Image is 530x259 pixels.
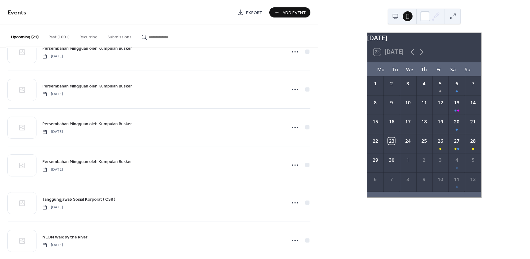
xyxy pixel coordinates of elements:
[367,33,481,42] div: [DATE]
[44,25,75,47] button: Past (100+)
[469,137,476,145] div: 28
[42,129,63,135] span: [DATE]
[42,205,63,210] span: [DATE]
[388,157,395,164] div: 30
[372,80,379,87] div: 1
[388,137,395,145] div: 23
[421,137,428,145] div: 25
[282,10,306,16] span: Add Event
[388,176,395,183] div: 7
[421,80,428,87] div: 4
[417,62,431,76] div: Th
[42,91,63,97] span: [DATE]
[102,25,136,47] button: Submissions
[437,80,444,87] div: 5
[437,176,444,183] div: 10
[421,99,428,106] div: 11
[6,25,44,47] button: Upcoming (21)
[42,54,63,59] span: [DATE]
[469,99,476,106] div: 14
[437,118,444,126] div: 19
[421,176,428,183] div: 9
[453,137,460,145] div: 27
[388,99,395,106] div: 9
[388,80,395,87] div: 2
[42,159,132,165] span: Persembahan Mingguan oleh Kumpulan Busker
[437,137,444,145] div: 26
[460,62,475,76] div: Su
[42,234,87,241] span: NEON Walk by the River
[404,99,411,106] div: 10
[372,118,379,126] div: 15
[437,157,444,164] div: 3
[233,7,267,17] a: Export
[437,99,444,106] div: 12
[453,176,460,183] div: 11
[388,62,402,76] div: Tu
[42,120,132,127] a: Persembahan Mingguan oleh Kumpulan Busker
[372,157,379,164] div: 29
[404,157,411,164] div: 1
[42,121,132,127] span: Persembahan Mingguan oleh Kumpulan Busker
[372,137,379,145] div: 22
[421,157,428,164] div: 2
[453,99,460,106] div: 13
[431,62,446,76] div: Fr
[404,137,411,145] div: 24
[404,80,411,87] div: 3
[42,242,63,248] span: [DATE]
[446,62,460,76] div: Sa
[42,167,63,172] span: [DATE]
[469,80,476,87] div: 7
[404,176,411,183] div: 8
[42,45,132,52] a: Persembahan Mingguan oleh Kumpulan Busker
[374,62,388,76] div: Mo
[42,158,132,165] a: Persembahan Mingguan oleh Kumpulan Busker
[421,118,428,126] div: 18
[388,118,395,126] div: 16
[42,196,115,203] a: Tanggungjawab Sosial Korporat ( CSR )
[42,234,87,241] a: NEON Walk by the River
[469,176,476,183] div: 12
[75,25,102,47] button: Recurring
[402,62,417,76] div: We
[269,7,310,17] button: Add Event
[8,7,26,19] span: Events
[453,118,460,126] div: 20
[404,118,411,126] div: 17
[469,157,476,164] div: 5
[246,10,262,16] span: Export
[469,118,476,126] div: 21
[453,80,460,87] div: 6
[372,176,379,183] div: 6
[453,157,460,164] div: 4
[42,83,132,90] a: Persembahan Mingguan oleh Kumpulan Busker
[372,99,379,106] div: 8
